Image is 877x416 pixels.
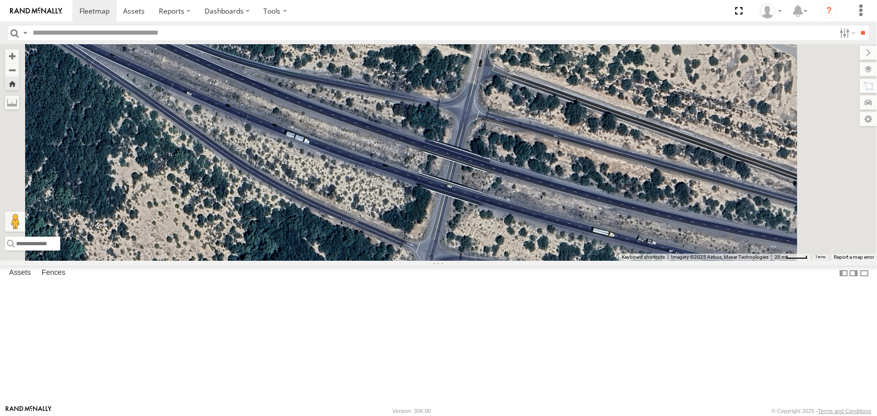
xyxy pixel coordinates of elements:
i: ? [821,3,837,19]
button: Drag Pegman onto the map to open Street View [5,212,25,232]
label: Assets [4,266,36,280]
label: Map Settings [860,112,877,126]
button: Zoom Home [5,77,19,90]
span: 20 m [774,254,786,260]
a: Visit our Website [6,406,52,416]
button: Zoom in [5,49,19,63]
label: Measure [5,95,19,110]
button: Zoom out [5,63,19,77]
button: Map Scale: 20 m per 39 pixels [771,254,811,261]
div: Jason Ham [756,4,786,19]
label: Dock Summary Table to the Right [849,266,859,280]
label: Fences [37,266,70,280]
label: Dock Summary Table to the Left [839,266,849,280]
label: Search Query [21,26,29,40]
a: Terms (opens in new tab) [816,255,826,259]
a: Report a map error [834,254,874,260]
label: Search Filter Options [836,26,857,40]
img: rand-logo.svg [10,8,62,15]
div: © Copyright 2025 - [771,408,871,414]
button: Keyboard shortcuts [622,254,665,261]
span: Imagery ©2025 Airbus, Maxar Technologies [671,254,768,260]
a: Terms and Conditions [818,408,871,414]
div: Version: 306.00 [393,408,431,414]
label: Hide Summary Table [859,266,869,280]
